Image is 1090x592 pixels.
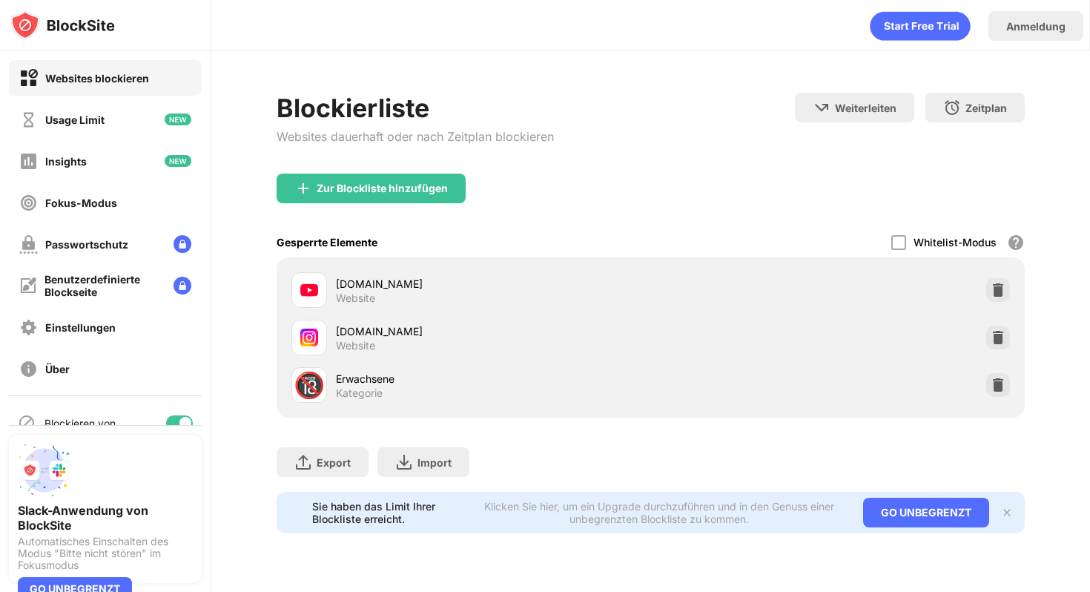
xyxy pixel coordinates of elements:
[317,456,351,469] div: Export
[18,414,36,432] img: blocking-icon.svg
[45,238,128,251] div: Passwortschutz
[19,152,38,171] img: insights-off.svg
[45,197,117,209] div: Fokus-Modus
[44,417,116,430] div: Blockieren von
[277,236,377,249] div: Gesperrte Elemente
[19,194,38,212] img: focus-off.svg
[417,456,452,469] div: Import
[18,503,193,533] div: Slack-Anwendung von BlockSite
[336,339,375,352] div: Website
[474,500,845,525] div: Klicken Sie hier, um ein Upgrade durchzuführen und in den Genuss einer unbegrenzten Blockliste zu...
[870,11,971,41] div: animation
[965,102,1007,114] div: Zeitplan
[1006,20,1066,33] div: Anmeldung
[336,276,650,292] div: [DOMAIN_NAME]
[336,323,650,339] div: [DOMAIN_NAME]
[19,360,38,378] img: about-off.svg
[312,500,465,525] div: Sie haben das Limit Ihrer Blockliste erreicht.
[317,182,448,194] div: Zur Blockliste hinzufügen
[18,444,71,497] img: push-slack.svg
[19,277,37,295] img: customize-block-page-off.svg
[336,292,375,305] div: Website
[19,111,38,129] img: time-usage-off.svg
[44,273,162,298] div: Benutzerdefinierte Blockseite
[45,114,105,126] div: Usage Limit
[336,387,383,400] div: Kategorie
[277,129,554,144] div: Websites dauerhaft oder nach Zeitplan blockieren
[914,236,997,249] div: Whitelist-Modus
[1001,507,1013,519] img: x-button.svg
[294,370,325,401] div: 🔞
[19,69,38,88] img: block-on.svg
[165,114,191,125] img: new-icon.svg
[277,93,554,123] div: Blockierliste
[336,371,650,387] div: Erwachsene
[45,155,87,168] div: Insights
[174,277,191,295] img: lock-menu.svg
[45,72,149,85] div: Websites blockieren
[19,318,38,337] img: settings-off.svg
[300,281,318,299] img: favicons
[174,235,191,253] img: lock-menu.svg
[10,10,115,40] img: logo-blocksite.svg
[300,329,318,346] img: favicons
[45,321,116,334] div: Einstellungen
[863,498,989,527] div: GO UNBEGRENZT
[45,363,70,375] div: Über
[18,536,193,571] div: Automatisches Einschalten des Modus "Bitte nicht stören" im Fokusmodus
[19,235,38,254] img: password-protection-off.svg
[835,102,896,114] div: Weiterleiten
[165,155,191,167] img: new-icon.svg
